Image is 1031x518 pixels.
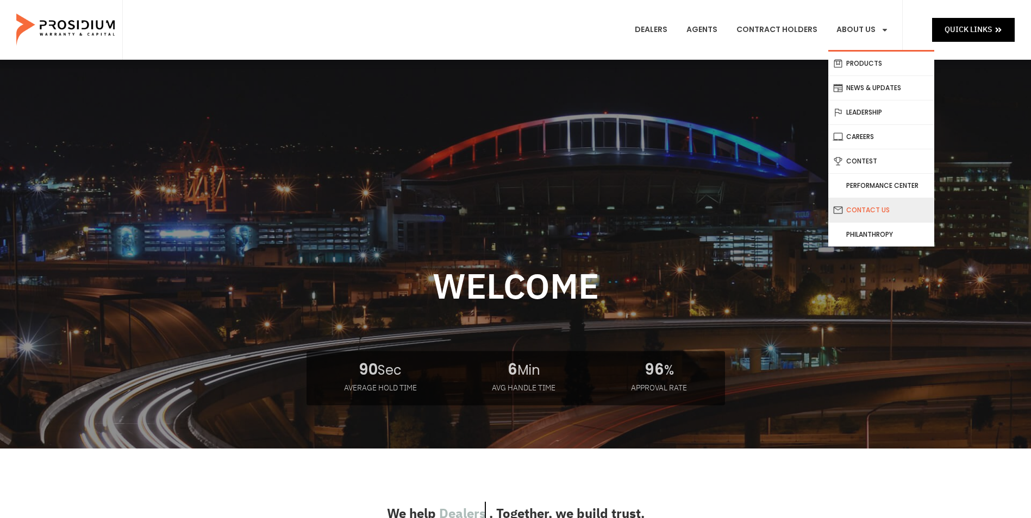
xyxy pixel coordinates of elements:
[828,100,934,124] a: Leadership
[828,149,934,173] a: Contest
[728,10,826,50] a: Contract Holders
[627,10,897,50] nav: Menu
[828,174,934,198] a: Performance Center
[828,198,934,222] a: Contact Us
[678,10,726,50] a: Agents
[828,10,897,50] a: About Us
[828,125,934,149] a: Careers
[932,18,1015,41] a: Quick Links
[828,76,934,100] a: News & Updates
[945,23,992,36] span: Quick Links
[627,10,676,50] a: Dealers
[828,223,934,247] a: Philanthropy
[828,52,934,75] a: Products
[828,50,934,247] ul: About Us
